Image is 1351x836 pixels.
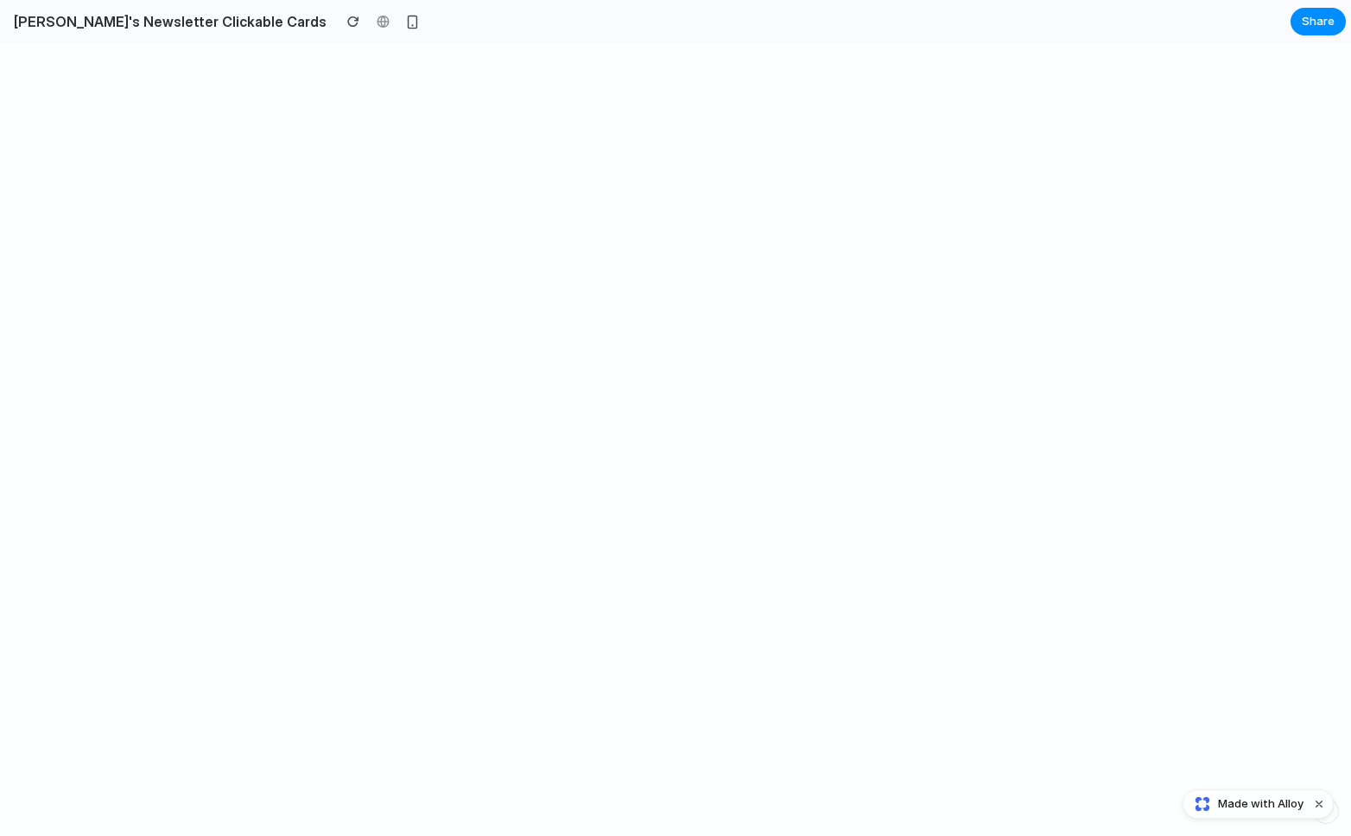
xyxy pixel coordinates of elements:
button: Dismiss watermark [1309,794,1329,814]
a: Made with Alloy [1183,795,1305,813]
h2: [PERSON_NAME]'s Newsletter Clickable Cards [7,11,327,32]
span: Made with Alloy [1218,795,1303,813]
span: Share [1302,13,1335,30]
button: Share [1291,8,1346,35]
